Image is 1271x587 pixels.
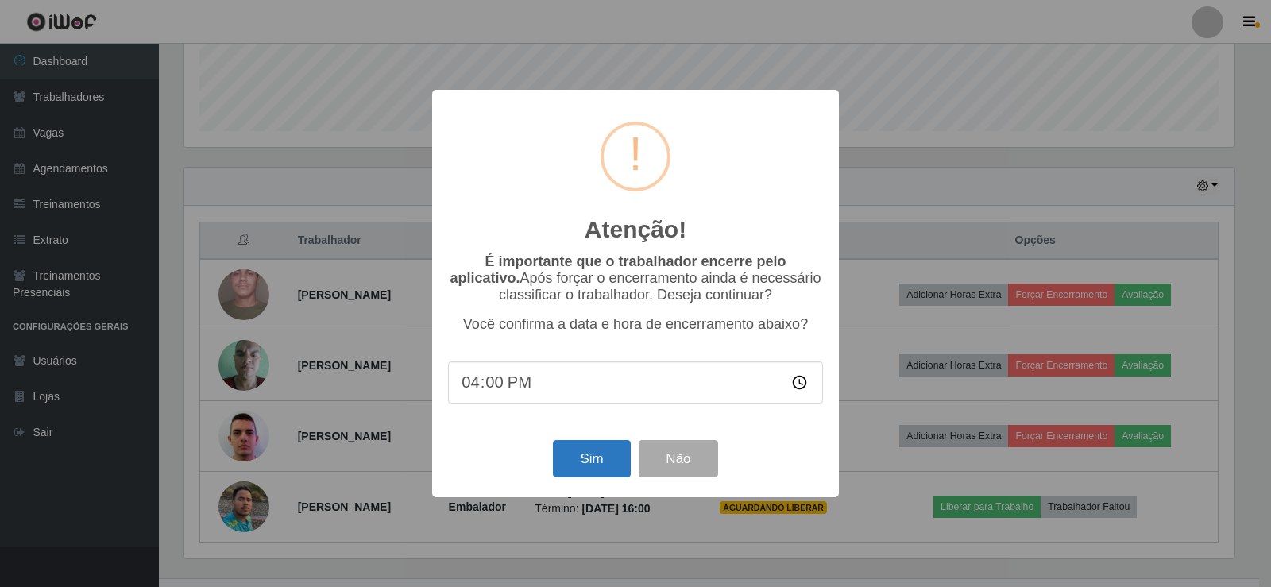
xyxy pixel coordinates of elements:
[448,316,823,333] p: Você confirma a data e hora de encerramento abaixo?
[585,215,686,244] h2: Atenção!
[639,440,717,477] button: Não
[448,253,823,303] p: Após forçar o encerramento ainda é necessário classificar o trabalhador. Deseja continuar?
[450,253,786,286] b: É importante que o trabalhador encerre pelo aplicativo.
[553,440,630,477] button: Sim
